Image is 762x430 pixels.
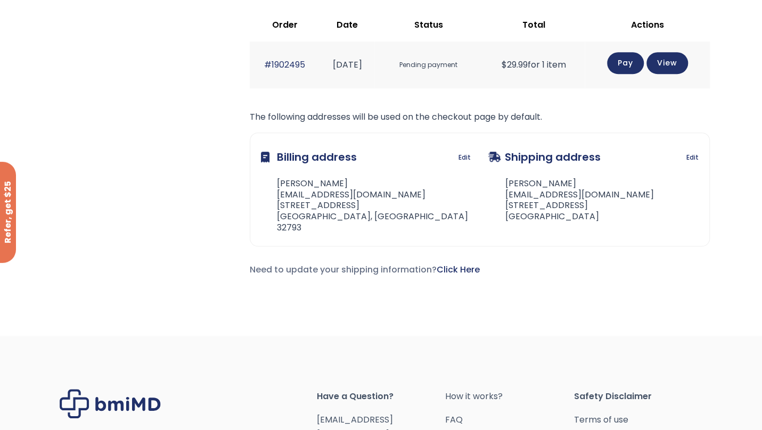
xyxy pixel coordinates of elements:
img: Brand Logo [60,389,161,418]
span: 29.99 [502,59,528,71]
a: Edit [686,150,699,165]
span: $ [502,59,507,71]
a: How it works? [445,389,573,404]
span: Total [522,19,545,31]
address: [PERSON_NAME] [EMAIL_ADDRESS][DOMAIN_NAME] [STREET_ADDRESS] [GEOGRAPHIC_DATA], [GEOGRAPHIC_DATA] ... [261,178,471,234]
span: Have a Question? [317,389,445,404]
span: Need to update your shipping information? [250,263,480,276]
address: [PERSON_NAME] [EMAIL_ADDRESS][DOMAIN_NAME] [STREET_ADDRESS] [GEOGRAPHIC_DATA] [488,178,654,222]
a: FAQ [445,412,573,427]
a: #1902495 [264,59,305,71]
a: Pay [607,52,644,74]
time: [DATE] [332,59,362,71]
h3: Shipping address [488,144,601,170]
span: Safety Disclaimer [574,389,702,404]
a: View [646,52,688,74]
span: Pending payment [380,55,477,75]
h3: Billing address [261,144,357,170]
p: The following addresses will be used on the checkout page by default. [250,110,710,125]
span: Order [272,19,298,31]
span: Date [337,19,358,31]
a: Edit [458,150,471,165]
td: for 1 item [482,42,585,88]
a: Terms of use [574,412,702,427]
span: Actions [631,19,664,31]
span: Status [414,19,443,31]
a: Click Here [437,263,480,276]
